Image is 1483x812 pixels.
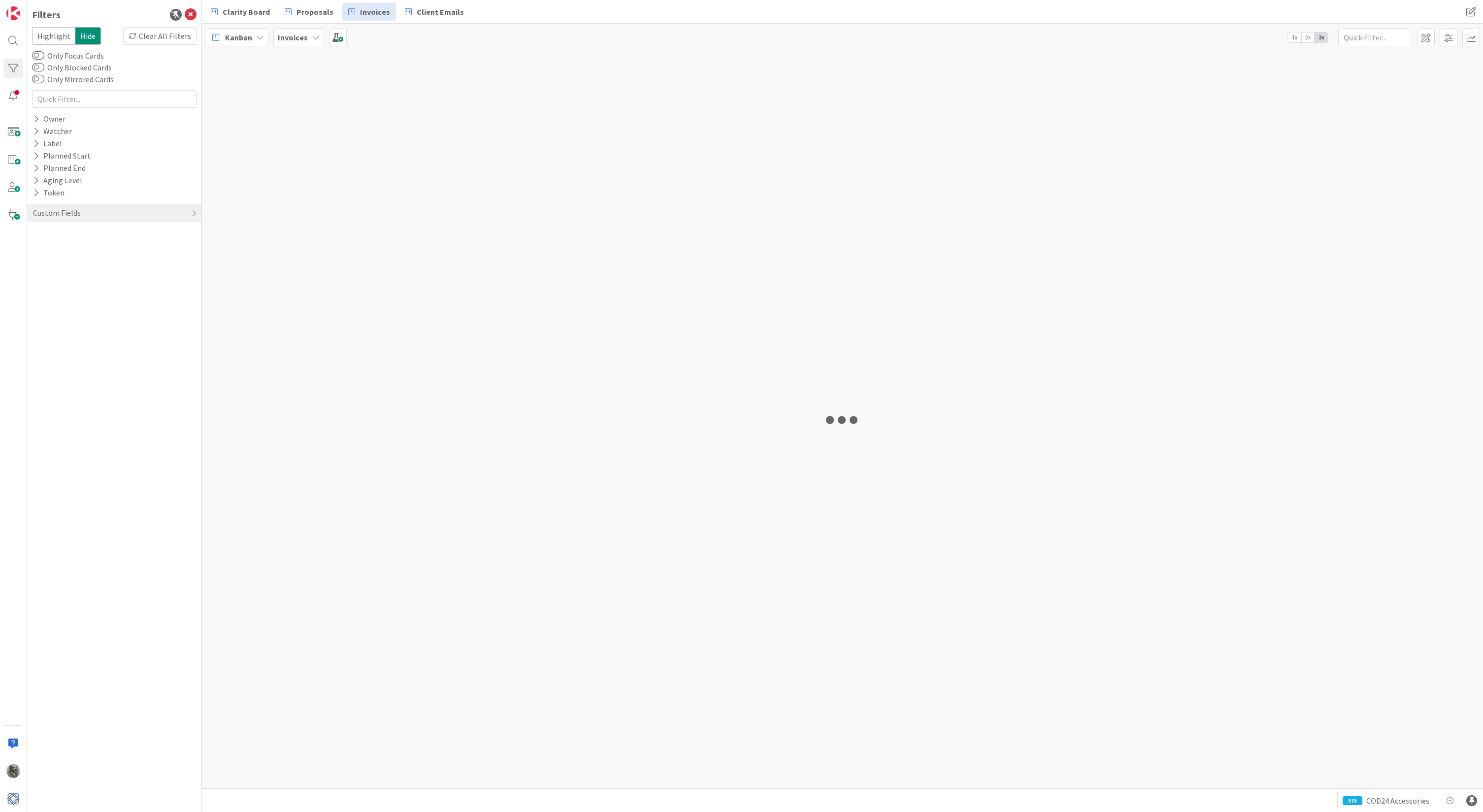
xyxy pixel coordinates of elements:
[32,207,82,219] div: Custom Fields
[32,62,112,73] label: Only Blocked Cards
[32,137,63,150] div: Label
[1366,795,1429,807] span: COD24 Accessories
[32,125,73,137] div: Watcher
[32,27,75,45] span: Highlight
[297,6,333,18] span: Proposals
[1343,796,1362,805] div: 575
[32,162,87,174] div: Planned End
[123,27,197,45] div: Clear All Filters
[399,3,470,21] a: Client Emails
[32,90,197,108] input: Quick Filter...
[32,150,92,162] div: Planned Start
[417,6,464,18] span: Client Emails
[1301,32,1315,42] span: 2x
[223,6,270,18] span: Clarity Board
[32,51,44,61] button: Only Focus Cards
[32,50,104,62] label: Only Focus Cards
[6,6,20,20] img: Visit kanbanzone.com
[32,63,44,72] button: Only Blocked Cards
[32,187,66,199] div: Token
[342,3,396,21] a: Invoices
[32,7,61,22] div: Filters
[32,74,44,84] button: Only Mirrored Cards
[6,792,20,806] img: avatar
[75,27,101,45] span: Hide
[360,6,390,18] span: Invoices
[32,73,114,85] label: Only Mirrored Cards
[32,174,83,187] div: Aging Level
[225,32,252,43] span: Kanban
[1338,29,1412,46] input: Quick Filter...
[6,764,20,778] img: PA
[32,113,66,125] div: Owner
[1288,32,1301,42] span: 1x
[205,3,276,21] a: Clarity Board
[279,3,339,21] a: Proposals
[278,32,308,42] b: Invoices
[1315,32,1328,42] span: 3x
